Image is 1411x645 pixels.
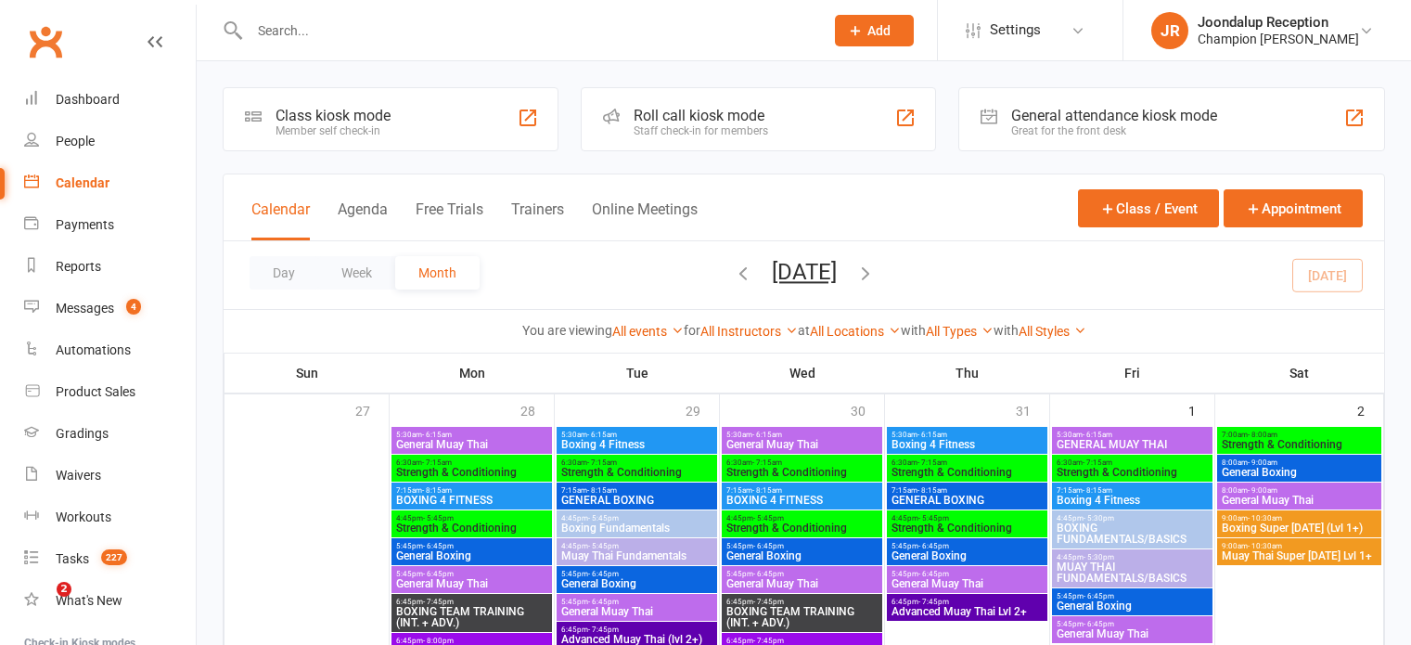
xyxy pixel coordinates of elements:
[891,606,1044,617] span: Advanced Muay Thai Lvl 2+
[891,514,1044,522] span: 4:45pm
[1056,522,1209,545] span: BOXING FUNDAMENTALS/BASICS
[725,598,879,606] span: 6:45pm
[560,486,713,495] span: 7:15am
[1151,12,1188,49] div: JR
[1221,550,1379,561] span: Muay Thai Super [DATE] Lvl 1+
[1056,553,1209,561] span: 4:45pm
[588,542,619,550] span: - 5:45pm
[587,431,617,439] span: - 6:15am
[725,606,879,628] span: BOXING TEAM TRAINING (INT. + ADV.)
[56,342,131,357] div: Automations
[560,542,713,550] span: 4:45pm
[725,637,879,645] span: 6:45pm
[990,9,1041,51] span: Settings
[1056,486,1209,495] span: 7:15am
[1019,324,1086,339] a: All Styles
[1224,189,1363,227] button: Appointment
[918,514,949,522] span: - 5:45pm
[1083,431,1112,439] span: - 6:15am
[753,637,784,645] span: - 7:45pm
[423,514,454,522] span: - 5:45pm
[891,486,1044,495] span: 7:15am
[522,323,612,338] strong: You are viewing
[634,107,768,124] div: Roll call kiosk mode
[1221,458,1379,467] span: 8:00am
[390,354,555,393] th: Mon
[395,598,548,606] span: 6:45pm
[1248,458,1277,467] span: - 9:00am
[24,204,196,246] a: Payments
[56,593,122,608] div: What's New
[798,323,810,338] strong: at
[560,550,713,561] span: Muay Thai Fundamentals
[1221,522,1379,534] span: Boxing Super [DATE] (Lvl 1+)
[395,458,548,467] span: 6:30am
[926,324,994,339] a: All Types
[612,324,684,339] a: All events
[1083,458,1112,467] span: - 7:15am
[1056,458,1209,467] span: 6:30am
[917,486,947,495] span: - 8:15am
[56,426,109,441] div: Gradings
[56,551,89,566] div: Tasks
[395,550,548,561] span: General Boxing
[867,23,891,38] span: Add
[891,522,1044,534] span: Strength & Conditioning
[753,570,784,578] span: - 6:45pm
[1056,431,1209,439] span: 5:30am
[560,606,713,617] span: General Muay Thai
[560,598,713,606] span: 5:45pm
[395,431,548,439] span: 5:30am
[1198,14,1359,31] div: Joondalup Reception
[395,606,548,628] span: BOXING TEAM TRAINING (INT. + ADV.)
[725,542,879,550] span: 5:45pm
[24,329,196,371] a: Automations
[587,486,617,495] span: - 8:15am
[224,354,390,393] th: Sun
[891,570,1044,578] span: 5:45pm
[891,431,1044,439] span: 5:30am
[24,413,196,455] a: Gradings
[891,495,1044,506] span: GENERAL BOXING
[835,15,914,46] button: Add
[276,107,391,124] div: Class kiosk mode
[560,458,713,467] span: 6:30am
[1221,514,1379,522] span: 9:00am
[1056,620,1209,628] span: 5:45pm
[684,323,700,338] strong: for
[19,582,63,626] iframe: Intercom live chat
[560,514,713,522] span: 4:45pm
[1056,628,1209,639] span: General Muay Thai
[753,514,784,522] span: - 5:45pm
[725,467,879,478] span: Strength & Conditioning
[1056,592,1209,600] span: 5:45pm
[395,522,548,534] span: Strength & Conditioning
[994,323,1019,338] strong: with
[1056,467,1209,478] span: Strength & Conditioning
[101,549,127,565] span: 227
[725,578,879,589] span: General Muay Thai
[725,431,879,439] span: 5:30am
[56,510,111,524] div: Workouts
[1248,514,1282,522] span: - 10:30am
[560,495,713,506] span: GENERAL BOXING
[1188,394,1214,425] div: 1
[588,514,619,522] span: - 5:45pm
[725,458,879,467] span: 6:30am
[891,598,1044,606] span: 6:45pm
[395,467,548,478] span: Strength & Conditioning
[24,79,196,121] a: Dashboard
[423,598,454,606] span: - 7:45pm
[1198,31,1359,47] div: Champion [PERSON_NAME]
[24,580,196,622] a: What's New
[24,246,196,288] a: Reports
[1248,486,1277,495] span: - 9:00am
[1084,514,1114,522] span: - 5:30pm
[1357,394,1383,425] div: 2
[1050,354,1215,393] th: Fri
[1215,354,1384,393] th: Sat
[1221,542,1379,550] span: 9:00am
[1083,486,1112,495] span: - 8:15am
[810,324,901,339] a: All Locations
[56,384,135,399] div: Product Sales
